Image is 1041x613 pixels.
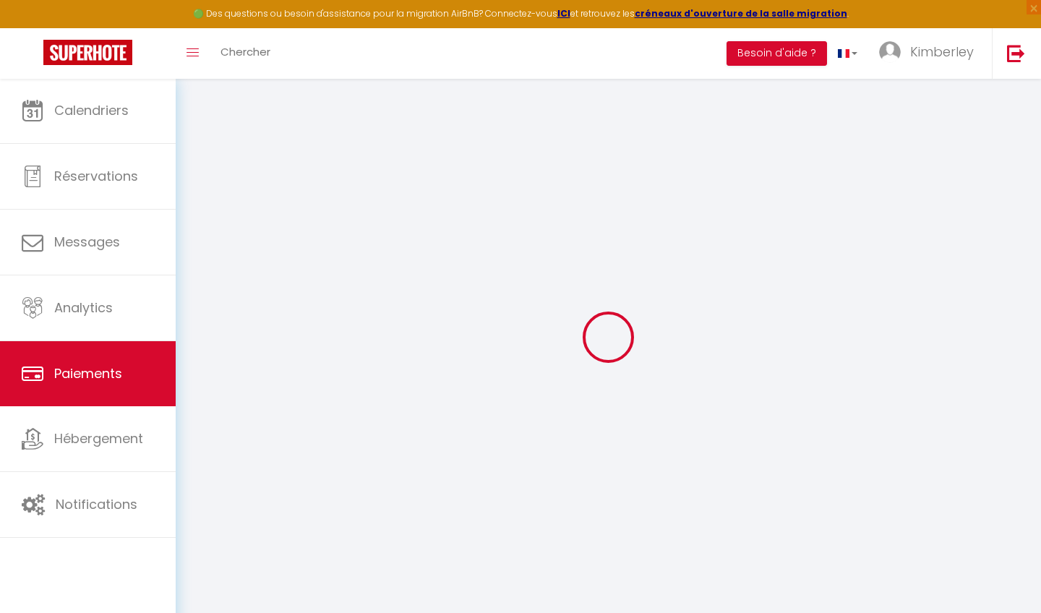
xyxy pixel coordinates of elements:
[12,6,55,49] button: Ouvrir le widget de chat LiveChat
[220,44,270,59] span: Chercher
[910,43,974,61] span: Kimberley
[54,233,120,251] span: Messages
[210,28,281,79] a: Chercher
[727,41,827,66] button: Besoin d'aide ?
[54,167,138,185] span: Réservations
[879,41,901,63] img: ...
[43,40,132,65] img: Super Booking
[635,7,847,20] a: créneaux d'ouverture de la salle migration
[54,299,113,317] span: Analytics
[54,364,122,382] span: Paiements
[1007,44,1025,62] img: logout
[54,101,129,119] span: Calendriers
[557,7,570,20] a: ICI
[56,495,137,513] span: Notifications
[868,28,992,79] a: ... Kimberley
[54,429,143,447] span: Hébergement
